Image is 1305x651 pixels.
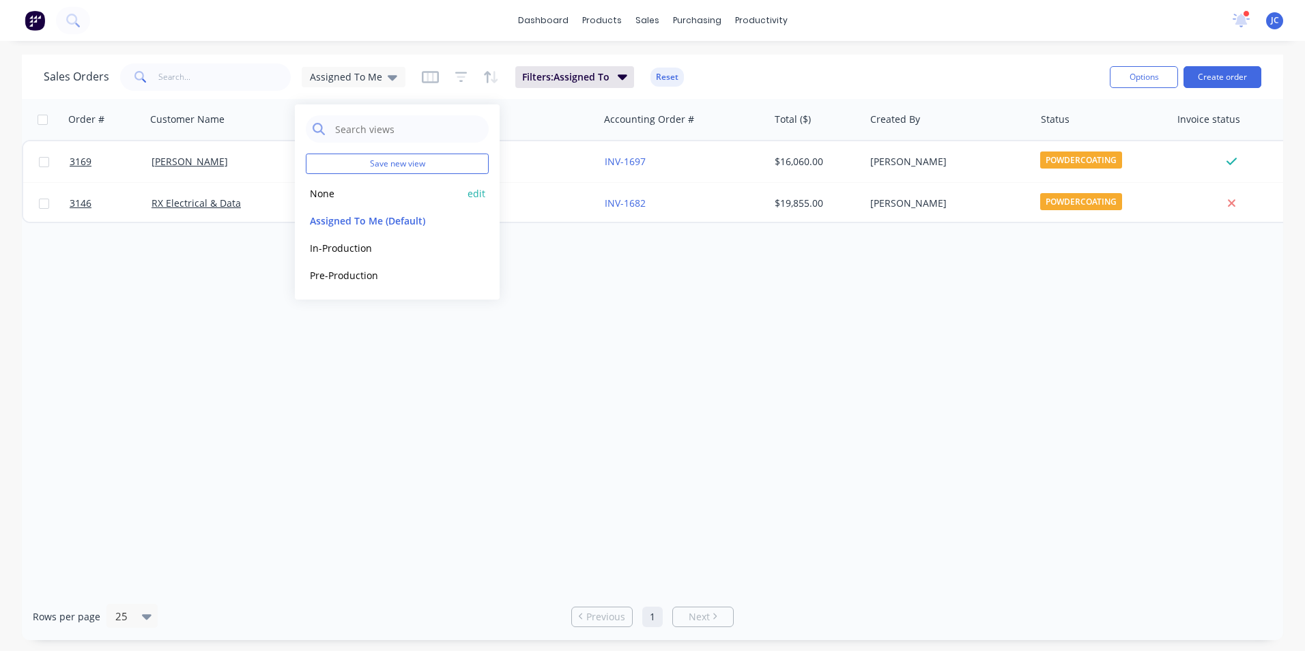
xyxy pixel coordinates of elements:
span: 3146 [70,197,91,210]
div: purchasing [666,10,728,31]
span: Rows per page [33,610,100,624]
div: Order # [68,113,104,126]
span: POWDERCOATING [1040,193,1122,210]
div: [PERSON_NAME] [870,155,1022,169]
div: Accounting Order # [604,113,694,126]
div: Created By [870,113,920,126]
input: Search views [334,115,482,143]
div: [PERSON_NAME] [870,197,1022,210]
img: Factory [25,10,45,31]
button: Save new view [306,154,489,174]
button: Filters:Assigned To [515,66,634,88]
div: Total ($) [775,113,811,126]
span: Filters: Assigned To [522,70,610,84]
h1: Sales Orders [44,70,109,83]
button: Options [1110,66,1178,88]
div: Status [1041,113,1070,126]
div: $16,060.00 [775,155,855,169]
a: 3169 [70,141,152,182]
div: sales [629,10,666,31]
a: INV-1682 [605,197,646,209]
span: Next [689,610,710,624]
a: 3146 [70,183,152,224]
div: $19,855.00 [775,197,855,210]
a: [PERSON_NAME] [152,155,228,168]
a: RX Electrical & Data [152,197,241,209]
div: Invoice status [1177,113,1240,126]
button: Reset [650,68,684,87]
button: None [306,186,461,201]
button: In-Production [306,240,461,256]
div: Customer Name [150,113,225,126]
input: Search... [158,63,291,91]
button: Pre-Production [306,267,461,283]
span: JC [1271,14,1279,27]
a: dashboard [511,10,575,31]
span: Previous [586,610,625,624]
button: Create order [1184,66,1261,88]
a: Page 1 is your current page [642,607,663,627]
a: Next page [673,610,733,624]
ul: Pagination [566,607,739,627]
a: INV-1697 [605,155,646,168]
span: Assigned To Me [310,70,382,84]
button: edit [468,186,485,201]
span: POWDERCOATING [1040,151,1122,169]
button: Assigned To Me (Default) [306,213,461,229]
div: products [575,10,629,31]
span: 3169 [70,155,91,169]
div: productivity [728,10,794,31]
a: Previous page [572,610,632,624]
